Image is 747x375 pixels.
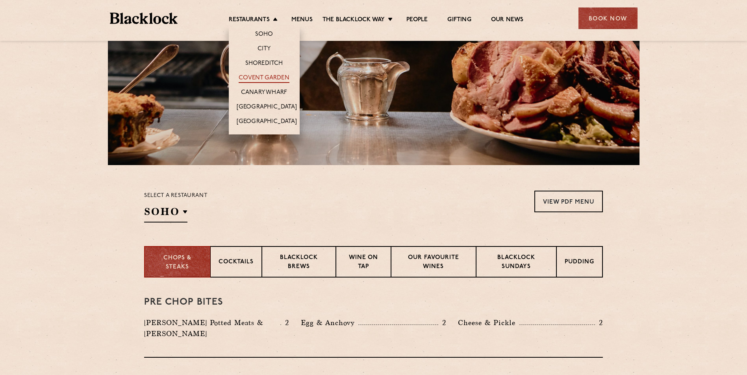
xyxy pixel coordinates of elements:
[291,16,313,25] a: Menus
[301,317,358,328] p: Egg & Anchovy
[239,74,289,83] a: Covent Garden
[565,258,594,268] p: Pudding
[270,254,328,272] p: Blacklock Brews
[281,318,289,328] p: 2
[438,318,446,328] p: 2
[255,31,273,39] a: Soho
[491,16,524,25] a: Our News
[229,16,270,25] a: Restaurants
[595,318,603,328] p: 2
[241,89,287,97] a: Canary Wharf
[447,16,471,25] a: Gifting
[578,7,638,29] div: Book Now
[323,16,385,25] a: The Blacklock Way
[219,258,254,268] p: Cocktails
[534,191,603,212] a: View PDF Menu
[144,205,187,222] h2: SOHO
[258,45,271,54] a: City
[153,254,202,272] p: Chops & Steaks
[344,254,383,272] p: Wine on Tap
[237,103,297,112] a: [GEOGRAPHIC_DATA]
[110,13,178,24] img: BL_Textured_Logo-footer-cropped.svg
[144,317,280,339] p: [PERSON_NAME] Potted Meats & [PERSON_NAME]
[144,191,208,201] p: Select a restaurant
[144,297,603,307] h3: Pre Chop Bites
[458,317,519,328] p: Cheese & Pickle
[399,254,467,272] p: Our favourite wines
[237,118,297,127] a: [GEOGRAPHIC_DATA]
[406,16,428,25] a: People
[484,254,548,272] p: Blacklock Sundays
[245,60,283,68] a: Shoreditch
